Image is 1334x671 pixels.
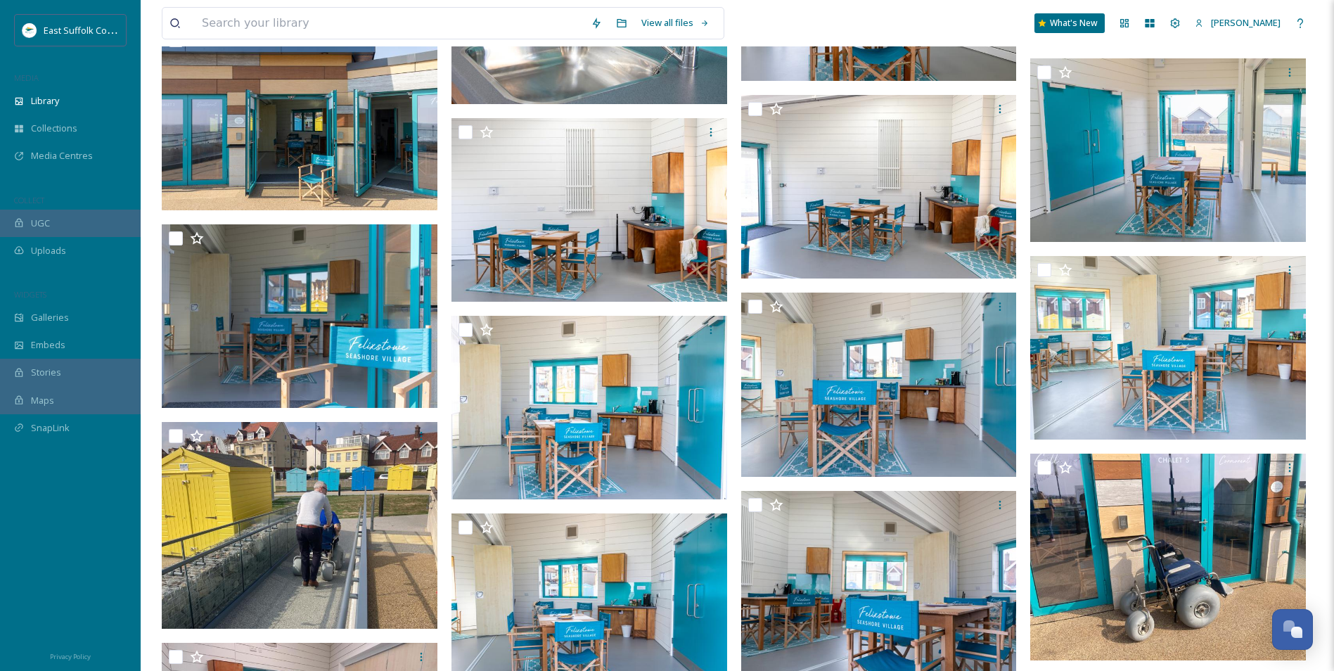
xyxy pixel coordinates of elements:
[31,338,65,352] span: Embeds
[31,217,50,230] span: UGC
[1030,454,1306,660] img: Seashore_Village_Beach_Wheelchair_Mob-21.jpg
[14,72,39,83] span: MEDIA
[451,118,727,302] img: Seashore_Village_Chalets-09.jpg
[31,394,54,407] span: Maps
[23,23,37,37] img: ESC%20Logo.png
[50,647,91,664] a: Privacy Policy
[1030,58,1306,242] img: Seashore_Village_Chalets-10.jpg
[162,26,437,210] img: Seashore_Village_Chalets-07.jpg
[31,244,66,257] span: Uploads
[162,224,437,408] img: Seashore_Village_Chalets-06.jpg
[634,9,717,37] a: View all files
[741,293,1017,477] img: Seashore_Village_Chalets-02.jpg
[31,421,70,435] span: SnapLink
[50,652,91,661] span: Privacy Policy
[31,366,61,379] span: Stories
[44,23,127,37] span: East Suffolk Council
[741,95,1017,279] img: Seashore_Village_Chalets-08.jpg
[1030,256,1306,440] img: Seashore_Village_Chalets-05.jpg
[31,94,59,108] span: Library
[31,149,93,162] span: Media Centres
[1211,16,1281,29] span: [PERSON_NAME]
[195,8,584,39] input: Search your library
[1272,609,1313,650] button: Open Chat
[162,422,437,629] img: Seashore_Village_Beach_Wheelchair_Mob-20.jpg
[31,122,77,135] span: Collections
[31,311,69,324] span: Galleries
[14,289,46,300] span: WIDGETS
[14,195,44,205] span: COLLECT
[1188,9,1288,37] a: [PERSON_NAME]
[451,316,727,500] img: Seashore_Village_Chalets-04.jpg
[1034,13,1105,33] a: What's New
